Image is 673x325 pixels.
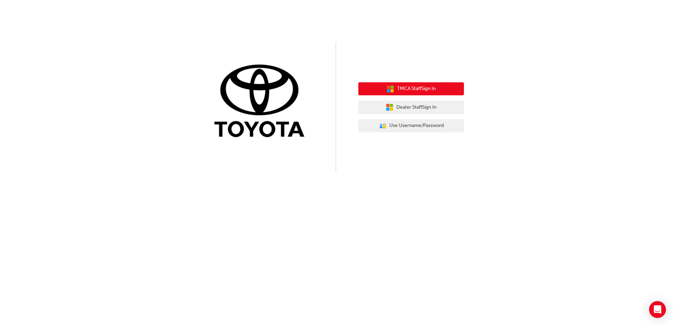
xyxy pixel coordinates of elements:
[396,103,436,111] span: Dealer Staff Sign In
[358,101,464,114] button: Dealer StaffSign In
[358,119,464,133] button: Use Username/Password
[389,122,444,130] span: Use Username/Password
[209,63,315,141] img: Trak
[358,82,464,96] button: TMCA StaffSign In
[397,85,436,93] span: TMCA Staff Sign In
[649,301,666,318] div: Open Intercom Messenger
